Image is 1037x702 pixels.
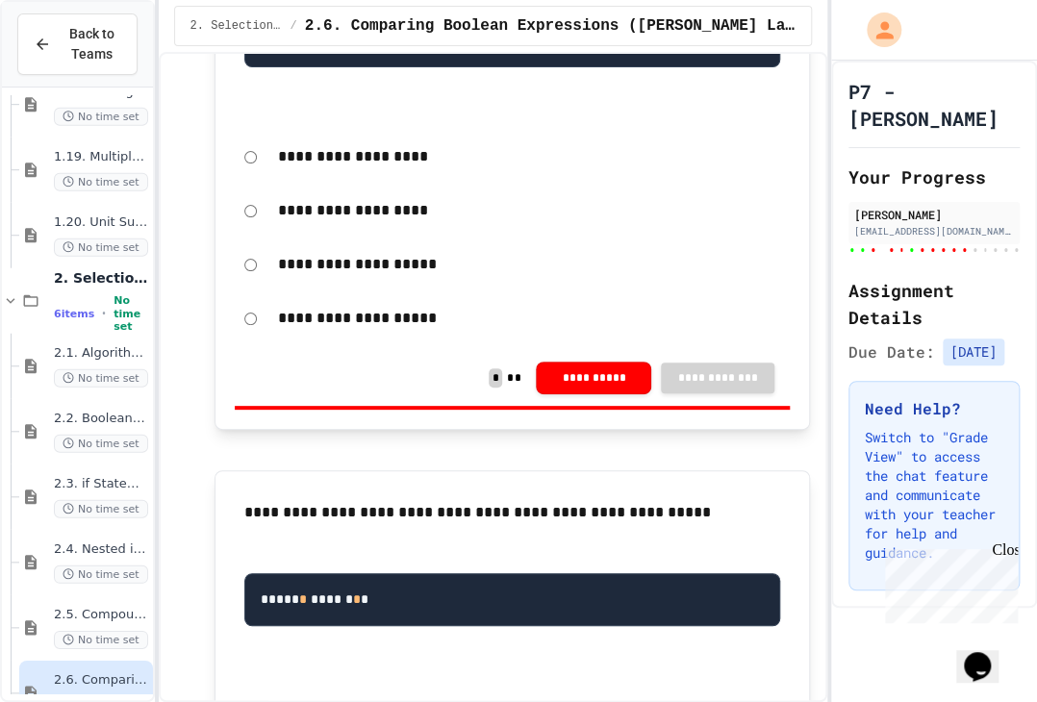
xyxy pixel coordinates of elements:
[54,149,149,165] span: 1.19. Multiple Choice Exercises for Unit 1a (1.1-1.6)
[54,607,149,623] span: 2.5. Compound Boolean Expressions
[54,672,149,689] span: 2.6. Comparing Boolean Expressions ([PERSON_NAME] Laws)
[54,565,148,584] span: No time set
[848,277,1020,331] h2: Assignment Details
[854,224,1014,238] div: [EMAIL_ADDRESS][DOMAIN_NAME]
[54,500,148,518] span: No time set
[54,541,149,558] span: 2.4. Nested if Statements
[54,238,148,257] span: No time set
[54,269,149,287] span: 2. Selection and Iteration
[865,397,1003,420] h3: Need Help?
[54,108,148,126] span: No time set
[54,435,148,453] span: No time set
[291,18,297,34] span: /
[54,308,94,320] span: 6 items
[54,173,148,191] span: No time set
[54,411,149,427] span: 2.2. Boolean Expressions
[848,163,1020,190] h2: Your Progress
[63,24,121,64] span: Back to Teams
[54,214,149,231] span: 1.20. Unit Summary 1b (1.7-1.15)
[190,18,283,34] span: 2. Selection and Iteration
[848,340,935,364] span: Due Date:
[943,338,1004,365] span: [DATE]
[956,625,1018,683] iframe: chat widget
[8,8,133,122] div: Chat with us now!Close
[54,369,148,388] span: No time set
[305,14,796,38] span: 2.6. Comparing Boolean Expressions (De Morgan’s Laws)
[847,8,906,52] div: My Account
[54,476,149,492] span: 2.3. if Statements
[865,428,1003,563] p: Switch to "Grade View" to access the chat feature and communicate with your teacher for help and ...
[877,541,1018,623] iframe: chat widget
[114,294,148,333] span: No time set
[848,78,1020,132] h1: P7 - [PERSON_NAME]
[54,345,149,362] span: 2.1. Algorithms with Selection and Repetition
[54,631,148,649] span: No time set
[102,306,106,321] span: •
[854,206,1014,223] div: [PERSON_NAME]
